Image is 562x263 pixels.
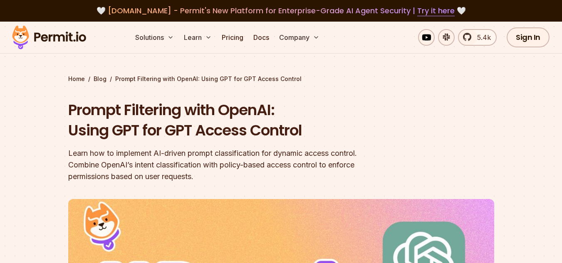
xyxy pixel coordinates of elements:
[68,75,85,83] a: Home
[94,75,106,83] a: Blog
[68,75,494,83] div: / /
[472,32,491,42] span: 5.4k
[68,147,388,182] div: Learn how to implement AI-driven prompt classification for dynamic access control. Combine OpenAI...
[458,29,497,46] a: 5.4k
[20,5,542,17] div: 🤍 🤍
[417,5,455,16] a: Try it here
[132,29,177,46] button: Solutions
[276,29,323,46] button: Company
[250,29,272,46] a: Docs
[108,5,455,16] span: [DOMAIN_NAME] - Permit's New Platform for Enterprise-Grade AI Agent Security |
[8,23,90,52] img: Permit logo
[181,29,215,46] button: Learn
[218,29,247,46] a: Pricing
[68,100,388,141] h1: Prompt Filtering with OpenAI: Using GPT for GPT Access Control
[507,27,550,47] a: Sign In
